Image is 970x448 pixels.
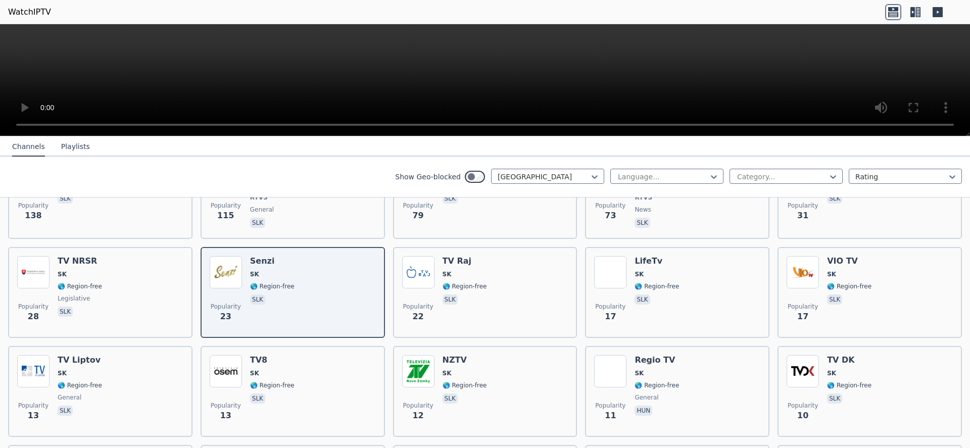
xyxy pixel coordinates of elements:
[635,270,644,278] span: SK
[18,402,48,410] span: Popularity
[18,303,48,311] span: Popularity
[250,193,268,202] span: RTVS
[443,294,458,305] p: slk
[443,282,487,290] span: 🌎 Region-free
[8,6,51,18] a: WatchIPTV
[210,256,242,288] img: Senzi
[58,294,90,303] span: legislative
[58,369,67,377] span: SK
[605,410,616,422] span: 11
[787,355,819,387] img: TV DK
[635,256,679,266] h6: LifeTv
[58,406,73,416] p: slk
[217,210,234,222] span: 115
[403,303,433,311] span: Popularity
[797,210,808,222] span: 31
[58,307,73,317] p: slk
[412,311,423,323] span: 22
[827,355,871,365] h6: TV DK
[403,202,433,210] span: Popularity
[788,303,818,311] span: Popularity
[788,202,818,210] span: Popularity
[827,193,842,204] p: slk
[58,270,67,278] span: SK
[443,256,487,266] h6: TV Raj
[797,410,808,422] span: 10
[58,282,102,290] span: 🌎 Region-free
[250,282,295,290] span: 🌎 Region-free
[250,206,274,214] span: general
[18,202,48,210] span: Popularity
[594,355,626,387] img: Regio TV
[220,410,231,422] span: 13
[250,355,295,365] h6: TV8
[635,206,651,214] span: news
[635,406,652,416] p: hun
[635,193,652,202] span: RTVS
[605,210,616,222] span: 73
[827,256,871,266] h6: VIO TV
[443,393,458,404] p: slk
[250,270,259,278] span: SK
[210,355,242,387] img: TV8
[250,294,265,305] p: slk
[595,303,625,311] span: Popularity
[58,381,102,389] span: 🌎 Region-free
[605,311,616,323] span: 17
[788,402,818,410] span: Popularity
[787,256,819,288] img: VIO TV
[402,256,434,288] img: TV Raj
[17,355,50,387] img: TV Liptov
[412,410,423,422] span: 12
[58,355,102,365] h6: TV Liptov
[827,369,836,377] span: SK
[58,256,102,266] h6: TV NRSR
[635,282,679,290] span: 🌎 Region-free
[12,137,45,157] button: Channels
[827,294,842,305] p: slk
[635,381,679,389] span: 🌎 Region-free
[635,369,644,377] span: SK
[250,218,265,228] p: slk
[595,402,625,410] span: Popularity
[443,369,452,377] span: SK
[17,256,50,288] img: TV NRSR
[412,210,423,222] span: 79
[635,218,650,228] p: slk
[250,369,259,377] span: SK
[395,172,461,182] label: Show Geo-blocked
[635,355,679,365] h6: Regio TV
[797,311,808,323] span: 17
[250,256,295,266] h6: Senzi
[211,402,241,410] span: Popularity
[827,270,836,278] span: SK
[635,294,650,305] p: slk
[403,402,433,410] span: Popularity
[250,381,295,389] span: 🌎 Region-free
[827,393,842,404] p: slk
[594,256,626,288] img: LifeTv
[595,202,625,210] span: Popularity
[58,193,73,204] p: slk
[220,311,231,323] span: 23
[635,393,658,402] span: general
[827,282,871,290] span: 🌎 Region-free
[443,381,487,389] span: 🌎 Region-free
[250,393,265,404] p: slk
[61,137,90,157] button: Playlists
[28,311,39,323] span: 28
[443,193,458,204] p: slk
[443,270,452,278] span: SK
[827,381,871,389] span: 🌎 Region-free
[25,210,41,222] span: 138
[58,393,81,402] span: general
[28,410,39,422] span: 13
[402,355,434,387] img: NZTV
[211,303,241,311] span: Popularity
[443,355,487,365] h6: NZTV
[211,202,241,210] span: Popularity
